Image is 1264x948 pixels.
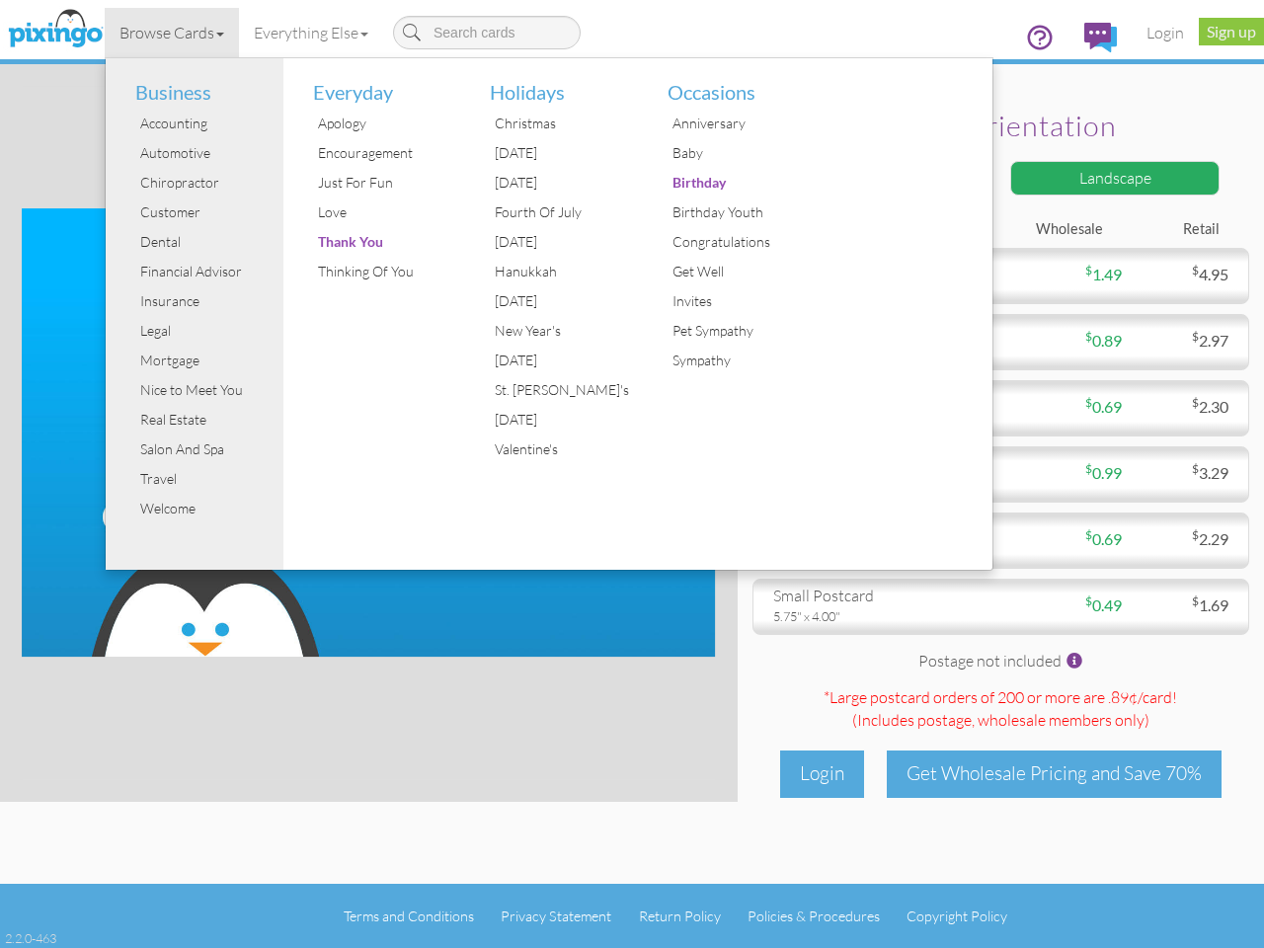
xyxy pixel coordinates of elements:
a: [DATE] [475,346,638,375]
a: St. [PERSON_NAME]'s [475,375,638,405]
div: Login [780,750,864,797]
a: Terms and Conditions [344,908,474,924]
a: New Year's [475,316,638,346]
div: Thank You [313,227,461,257]
a: Get Well [653,257,816,286]
a: [DATE] [475,168,638,197]
span: 0.49 [1085,595,1122,614]
div: Financial Advisor [135,257,283,286]
a: Hanukkah [475,257,638,286]
a: Dental [120,227,283,257]
a: Accounting [120,109,283,138]
sup: $ [1085,461,1092,476]
div: Legal [135,316,283,346]
a: Thinking Of You [298,257,461,286]
sup: $ [1192,593,1199,608]
div: [DATE] [490,405,638,434]
a: Login [1132,8,1199,57]
div: Thinking Of You [313,257,461,286]
div: Hanukkah [490,257,638,286]
div: [DATE] [490,346,638,375]
a: Browse Cards [105,8,239,57]
div: Birthday [668,168,816,197]
span: 1.49 [1085,265,1122,283]
div: Real Estate [135,405,283,434]
div: 2.29 [1122,528,1243,551]
img: create-your-own-landscape.jpg [22,208,715,657]
div: Valentine's [490,434,638,464]
div: Customer [135,197,283,227]
a: Legal [120,316,283,346]
div: [DATE] [490,168,638,197]
a: Encouragement [298,138,461,168]
input: Search cards [393,16,581,49]
a: Nice to Meet You [120,375,283,405]
div: Invites [668,286,816,316]
div: Insurance [135,286,283,316]
a: Thank You [298,227,461,257]
li: Holidays [475,58,638,110]
div: Encouragement [313,138,461,168]
sup: $ [1085,329,1092,344]
div: Nice to Meet You [135,375,283,405]
a: Everything Else [239,8,383,57]
a: Welcome [120,494,283,523]
a: Automotive [120,138,283,168]
li: Everyday [298,58,461,110]
div: Congratulations [668,227,816,257]
a: Return Policy [639,908,721,924]
div: *Large postcard orders of 200 or more are .89¢/card! (Includes postage ) [752,686,1249,736]
sup: $ [1085,395,1092,410]
span: , wholesale members only [972,710,1145,730]
img: pixingo logo [3,5,108,54]
iframe: Chat [1263,947,1264,948]
sup: $ [1192,527,1199,542]
a: Valentine's [475,434,638,464]
sup: $ [1192,263,1199,277]
a: Apology [298,109,461,138]
div: Sympathy [668,346,816,375]
li: Business [120,58,283,110]
a: [DATE] [475,405,638,434]
a: [DATE] [475,286,638,316]
h2: Select orientation [777,111,1215,142]
a: Policies & Procedures [748,908,880,924]
a: Mortgage [120,346,283,375]
div: small postcard [773,585,987,607]
a: Fourth Of July [475,197,638,227]
div: Landscape [1010,161,1220,196]
div: 1.69 [1122,594,1243,617]
a: Sympathy [653,346,816,375]
div: Anniversary [668,109,816,138]
span: 0.69 [1085,397,1122,416]
sup: $ [1192,395,1199,410]
div: [DATE] [490,138,638,168]
div: 2.30 [1122,396,1243,419]
a: Real Estate [120,405,283,434]
div: Postage not included [752,650,1249,676]
div: Get Well [668,257,816,286]
div: Wholesale [1000,219,1117,240]
div: 2.97 [1122,330,1243,353]
div: Love [313,197,461,227]
div: Fourth Of July [490,197,638,227]
div: 5.75" x 4.00" [773,607,987,625]
a: Chiropractor [120,168,283,197]
div: Christmas [490,109,638,138]
div: Salon And Spa [135,434,283,464]
a: [DATE] [475,138,638,168]
div: Baby [668,138,816,168]
div: New Year's [490,316,638,346]
span: 0.89 [1085,331,1122,350]
a: [DATE] [475,227,638,257]
span: 0.99 [1085,463,1122,482]
a: Copyright Policy [907,908,1007,924]
a: Just For Fun [298,168,461,197]
div: Apology [313,109,461,138]
a: Travel [120,464,283,494]
div: Just For Fun [313,168,461,197]
div: Mortgage [135,346,283,375]
sup: $ [1085,593,1092,608]
div: Pet Sympathy [668,316,816,346]
div: Automotive [135,138,283,168]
